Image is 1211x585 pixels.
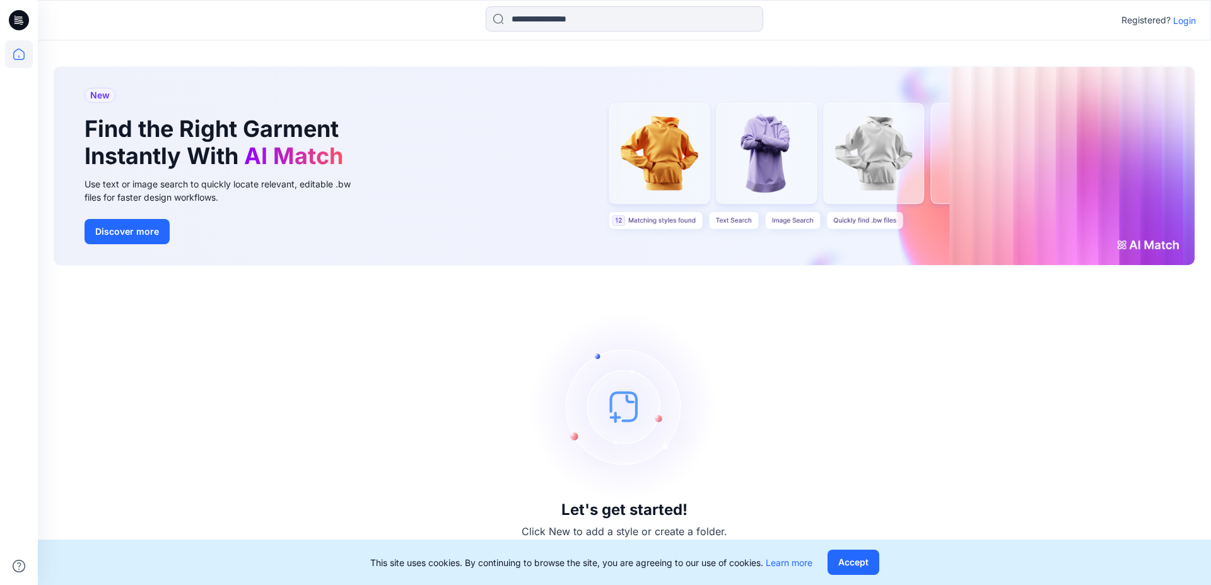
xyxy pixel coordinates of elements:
p: Click New to add a style or create a folder. [522,524,727,539]
span: New [90,88,110,103]
p: Registered? [1121,13,1171,28]
div: Use text or image search to quickly locate relevant, editable .bw files for faster design workflows. [85,177,368,204]
h3: Let's get started! [561,501,687,519]
button: Discover more [85,219,170,244]
p: This site uses cookies. By continuing to browse the site, you are agreeing to our use of cookies. [370,556,812,569]
span: AI Match [244,142,343,170]
h1: Find the Right Garment Instantly With [85,115,349,170]
button: Accept [828,550,879,575]
a: Learn more [766,557,812,568]
img: empty-state-image.svg [530,312,719,501]
p: Login [1173,14,1196,27]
